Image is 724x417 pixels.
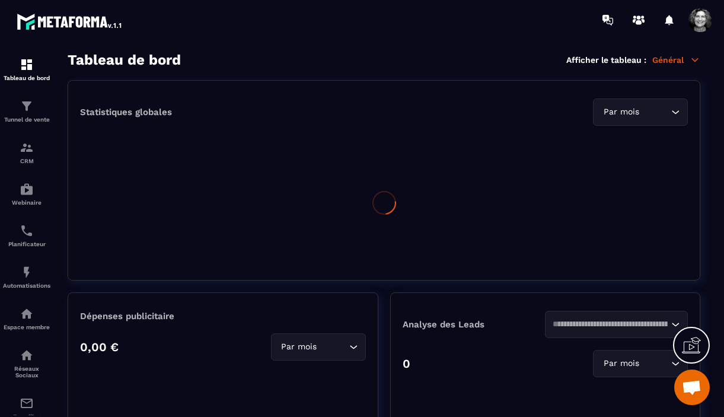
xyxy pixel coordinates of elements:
a: formationformationTableau de bord [3,49,50,90]
p: Réseaux Sociaux [3,365,50,378]
img: logo [17,11,123,32]
input: Search for option [642,106,668,119]
p: Analyse des Leads [403,319,546,330]
img: automations [20,307,34,321]
span: Par mois [279,340,320,354]
div: Search for option [545,311,688,338]
p: Planificateur [3,241,50,247]
img: automations [20,265,34,279]
a: schedulerschedulerPlanificateur [3,215,50,256]
p: Espace membre [3,324,50,330]
img: formation [20,141,34,155]
p: Webinaire [3,199,50,206]
p: Statistiques globales [80,107,172,117]
input: Search for option [320,340,346,354]
p: Afficher le tableau : [566,55,646,65]
a: automationsautomationsEspace membre [3,298,50,339]
p: 0 [403,356,410,371]
a: formationformationCRM [3,132,50,173]
a: automationsautomationsAutomatisations [3,256,50,298]
a: social-networksocial-networkRéseaux Sociaux [3,339,50,387]
span: Par mois [601,357,642,370]
a: Ouvrir le chat [674,370,710,405]
p: CRM [3,158,50,164]
span: Par mois [601,106,642,119]
p: Tableau de bord [3,75,50,81]
div: Search for option [593,98,688,126]
img: scheduler [20,224,34,238]
input: Search for option [642,357,668,370]
img: social-network [20,348,34,362]
p: Général [652,55,700,65]
img: formation [20,99,34,113]
p: 0,00 € [80,340,119,354]
a: automationsautomationsWebinaire [3,173,50,215]
div: Search for option [593,350,688,377]
img: formation [20,58,34,72]
a: formationformationTunnel de vente [3,90,50,132]
input: Search for option [553,318,668,331]
p: Tunnel de vente [3,116,50,123]
div: Search for option [271,333,366,361]
p: Automatisations [3,282,50,289]
img: automations [20,182,34,196]
h3: Tableau de bord [68,52,181,68]
img: email [20,396,34,410]
p: Dépenses publicitaire [80,311,366,321]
